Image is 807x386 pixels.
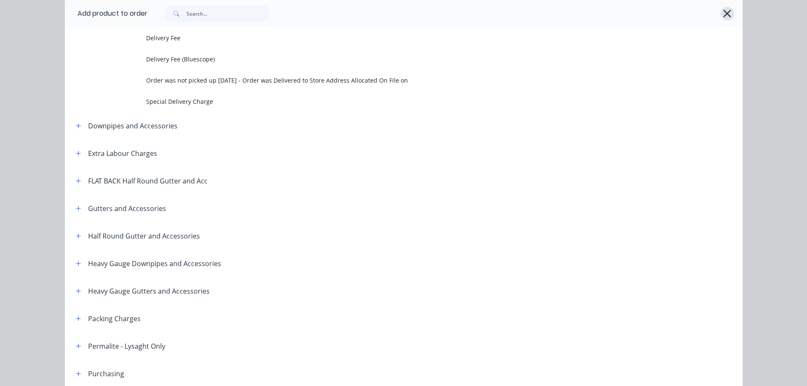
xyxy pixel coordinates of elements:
[88,231,200,241] div: Half Round Gutter and Accessories
[88,176,208,186] div: FLAT BACK Half Round Gutter and Acc
[88,148,157,158] div: Extra Labour Charges
[186,5,270,22] input: Search...
[88,286,210,296] div: Heavy Gauge Gutters and Accessories
[88,121,177,131] div: Downpipes and Accessories
[146,76,623,85] span: Order was not picked up [DATE] - Order was Delivered to Store Address Allocated On File on
[88,369,124,379] div: Purchasing
[88,258,221,269] div: Heavy Gauge Downpipes and Accessories
[146,33,623,42] span: Delivery Fee
[146,55,623,64] span: Delivery Fee (Bluescope)
[88,203,166,214] div: Gutters and Accessories
[146,97,623,106] span: Special Delivery Charge
[88,341,165,351] div: Permalite - Lysaght Only
[88,314,141,324] div: Packing Charges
